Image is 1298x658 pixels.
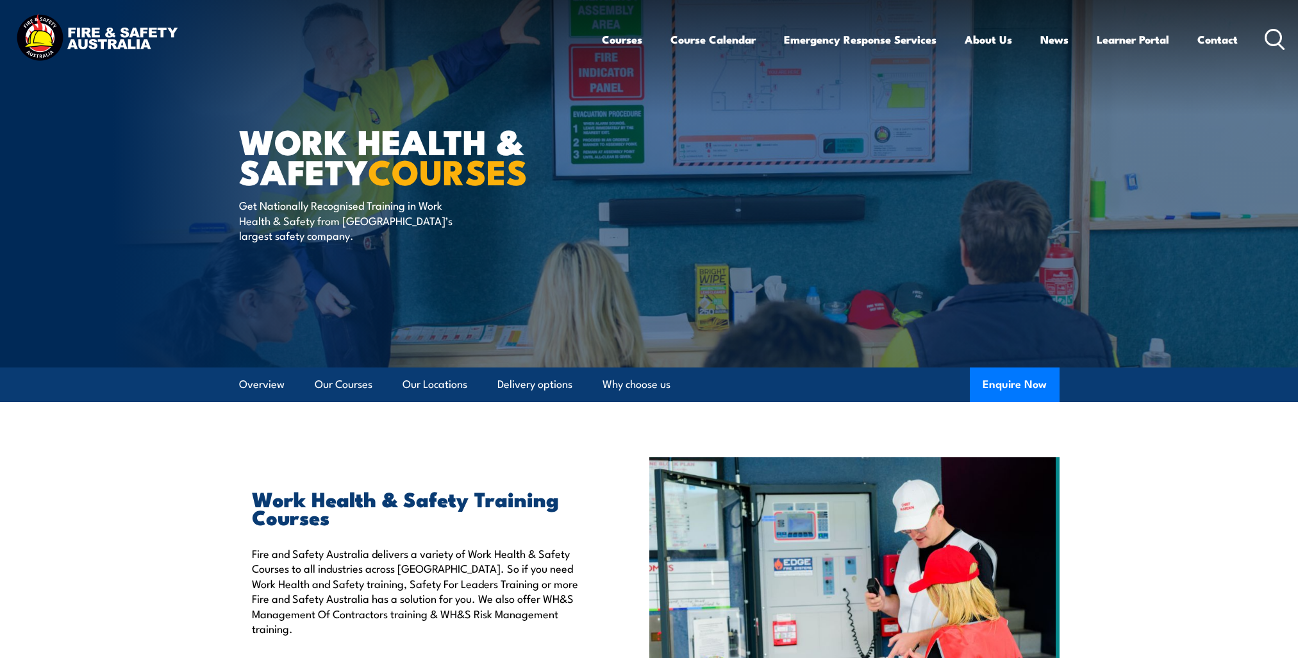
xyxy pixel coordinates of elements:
[970,367,1060,402] button: Enquire Now
[315,367,372,401] a: Our Courses
[252,546,590,636] p: Fire and Safety Australia delivers a variety of Work Health & Safety Courses to all industries ac...
[603,367,670,401] a: Why choose us
[239,367,285,401] a: Overview
[602,22,642,56] a: Courses
[239,198,473,242] p: Get Nationally Recognised Training in Work Health & Safety from [GEOGRAPHIC_DATA]’s largest safet...
[252,489,590,525] h2: Work Health & Safety Training Courses
[784,22,936,56] a: Emergency Response Services
[670,22,756,56] a: Course Calendar
[1097,22,1169,56] a: Learner Portal
[403,367,467,401] a: Our Locations
[368,144,528,197] strong: COURSES
[497,367,572,401] a: Delivery options
[1040,22,1069,56] a: News
[1197,22,1238,56] a: Contact
[965,22,1012,56] a: About Us
[239,126,556,185] h1: Work Health & Safety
